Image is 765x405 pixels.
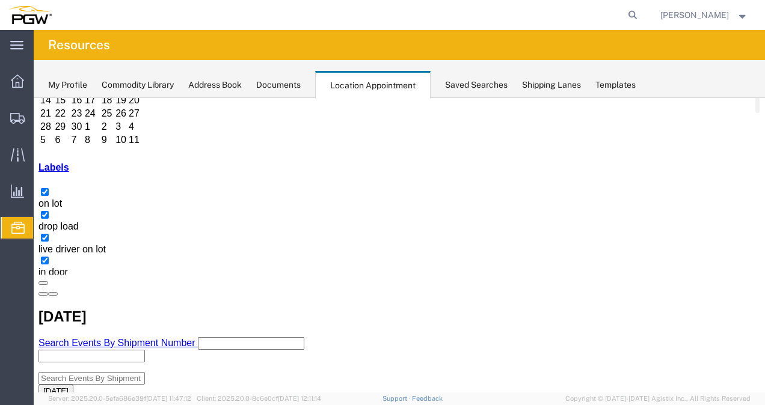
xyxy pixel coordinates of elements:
[102,79,174,91] div: Commodity Library
[7,113,15,121] input: drop load
[94,10,108,22] td: 27
[256,79,301,91] div: Documents
[48,30,110,60] h4: Resources
[5,240,162,250] span: Search Events By Shipment Number
[67,10,81,22] td: 25
[660,8,729,22] span: Adrian Castro
[94,23,108,35] td: 4
[37,23,49,35] td: 30
[94,36,108,48] td: 11
[8,6,52,24] img: logo
[48,79,87,91] div: My Profile
[6,36,19,48] td: 5
[81,36,93,48] td: 10
[660,8,749,22] button: [PERSON_NAME]
[6,10,19,22] td: 21
[67,23,81,35] td: 2
[382,395,413,402] a: Support
[20,36,35,48] td: 6
[197,395,321,402] span: Client: 2025.20.0-8c6e0cf
[5,169,34,179] span: in door
[5,100,28,111] span: on lot
[20,10,35,22] td: 22
[5,146,72,156] span: live driver on lot
[81,23,93,35] td: 3
[67,36,81,48] td: 9
[51,23,66,35] td: 1
[20,23,35,35] td: 29
[565,394,751,404] span: Copyright © [DATE]-[DATE] Agistix Inc., All Rights Reserved
[6,23,19,35] td: 28
[81,10,93,22] td: 26
[7,159,15,166] input: in door
[412,395,443,402] a: Feedback
[51,36,66,48] td: 8
[34,98,765,392] iframe: FS Legacy Container
[315,71,431,99] div: Location Appointment
[7,90,15,98] input: on lot
[37,36,49,48] td: 7
[5,210,727,227] h2: [DATE]
[188,79,242,91] div: Address Book
[37,10,49,22] td: 23
[48,395,191,402] span: Server: 2025.20.0-5efa686e39f
[5,287,40,299] button: [DATE]
[445,79,508,91] div: Saved Searches
[5,240,164,250] a: Search Events By Shipment Number
[146,395,191,402] span: [DATE] 11:47:12
[5,64,35,75] a: Labels
[278,395,321,402] span: [DATE] 12:11:14
[5,274,111,287] input: Search Events By Shipment Number
[7,136,15,144] input: live driver on lot
[5,123,45,133] span: drop load
[51,10,66,22] td: 24
[522,79,581,91] div: Shipping Lanes
[595,79,636,91] div: Templates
